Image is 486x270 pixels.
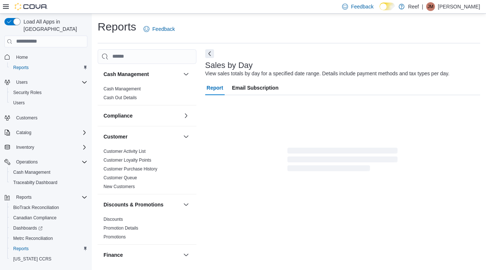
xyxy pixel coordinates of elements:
span: Operations [13,158,87,166]
span: Home [16,54,28,60]
span: Cash Management [10,168,87,177]
h3: Compliance [104,112,133,119]
button: Reports [1,192,90,202]
img: Cova [15,3,48,10]
button: Finance [182,251,191,259]
a: Home [13,53,31,62]
button: Customer [104,133,180,140]
p: Reef [408,2,419,11]
button: Users [13,78,30,87]
a: Dashboards [10,224,46,233]
button: Canadian Compliance [7,213,90,223]
span: Reports [13,193,87,202]
div: Cash Management [98,84,196,105]
span: Canadian Compliance [10,213,87,222]
span: Reports [10,244,87,253]
button: Compliance [104,112,180,119]
button: Inventory [13,143,37,152]
p: | [422,2,423,11]
span: Reports [13,65,29,71]
button: BioTrack Reconciliation [7,202,90,213]
button: Security Roles [7,87,90,98]
a: Customer Queue [104,175,137,180]
a: Cash Out Details [104,95,137,100]
button: Reports [7,244,90,254]
h3: Customer [104,133,127,140]
div: Discounts & Promotions [98,215,196,244]
h3: Cash Management [104,71,149,78]
span: Users [13,100,25,106]
button: Compliance [182,111,191,120]
span: Users [13,78,87,87]
button: Inventory [1,142,90,152]
span: Operations [16,159,38,165]
span: Reports [10,63,87,72]
button: Next [205,49,214,58]
button: Users [7,98,90,108]
span: Security Roles [13,90,41,96]
a: [US_STATE] CCRS [10,255,54,263]
span: Inventory [16,144,34,150]
span: Catalog [13,128,87,137]
a: Customer Loyalty Points [104,158,151,163]
span: Metrc Reconciliation [13,235,53,241]
input: Dark Mode [380,3,395,10]
a: Reports [10,244,32,253]
p: [PERSON_NAME] [438,2,480,11]
span: Customers [16,115,37,121]
a: Cash Management [10,168,53,177]
div: Customer [98,147,196,194]
span: Users [16,79,28,85]
span: Security Roles [10,88,87,97]
button: Metrc Reconciliation [7,233,90,244]
span: Load All Apps in [GEOGRAPHIC_DATA] [21,18,87,33]
a: Customers [13,114,40,122]
a: Customer Activity List [104,149,146,154]
button: Operations [1,157,90,167]
span: BioTrack Reconciliation [10,203,87,212]
h3: Discounts & Promotions [104,201,163,208]
div: Joe Moen [426,2,435,11]
a: Security Roles [10,88,44,97]
h1: Reports [98,19,136,34]
span: Dark Mode [380,10,380,11]
button: Finance [104,251,180,259]
span: [US_STATE] CCRS [13,256,51,262]
a: Promotion Details [104,226,138,231]
span: Metrc Reconciliation [10,234,87,243]
a: New Customers [104,184,135,189]
span: Dashboards [13,225,43,231]
button: Reports [13,193,35,202]
span: Canadian Compliance [13,215,57,221]
span: Home [13,53,87,62]
button: Users [1,77,90,87]
a: Traceabilty Dashboard [10,178,60,187]
button: Traceabilty Dashboard [7,177,90,188]
span: Users [10,98,87,107]
button: [US_STATE] CCRS [7,254,90,264]
span: BioTrack Reconciliation [13,205,59,210]
span: Report [207,80,223,95]
button: Customer [182,132,191,141]
span: Dashboards [10,224,87,233]
h3: Finance [104,251,123,259]
span: Email Subscription [232,80,279,95]
a: Customer Purchase History [104,166,157,172]
div: View sales totals by day for a specified date range. Details include payment methods and tax type... [205,70,450,78]
a: Promotions [104,234,126,240]
a: Canadian Compliance [10,213,59,222]
button: Discounts & Promotions [182,200,191,209]
button: Reports [7,62,90,73]
a: Dashboards [7,223,90,233]
button: Catalog [13,128,34,137]
span: Catalog [16,130,31,136]
a: Reports [10,63,32,72]
span: Traceabilty Dashboard [13,180,57,186]
a: Metrc Reconciliation [10,234,56,243]
button: Catalog [1,127,90,138]
span: Inventory [13,143,87,152]
span: Customers [13,113,87,122]
button: Discounts & Promotions [104,201,180,208]
span: Reports [16,194,32,200]
button: Customers [1,112,90,123]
